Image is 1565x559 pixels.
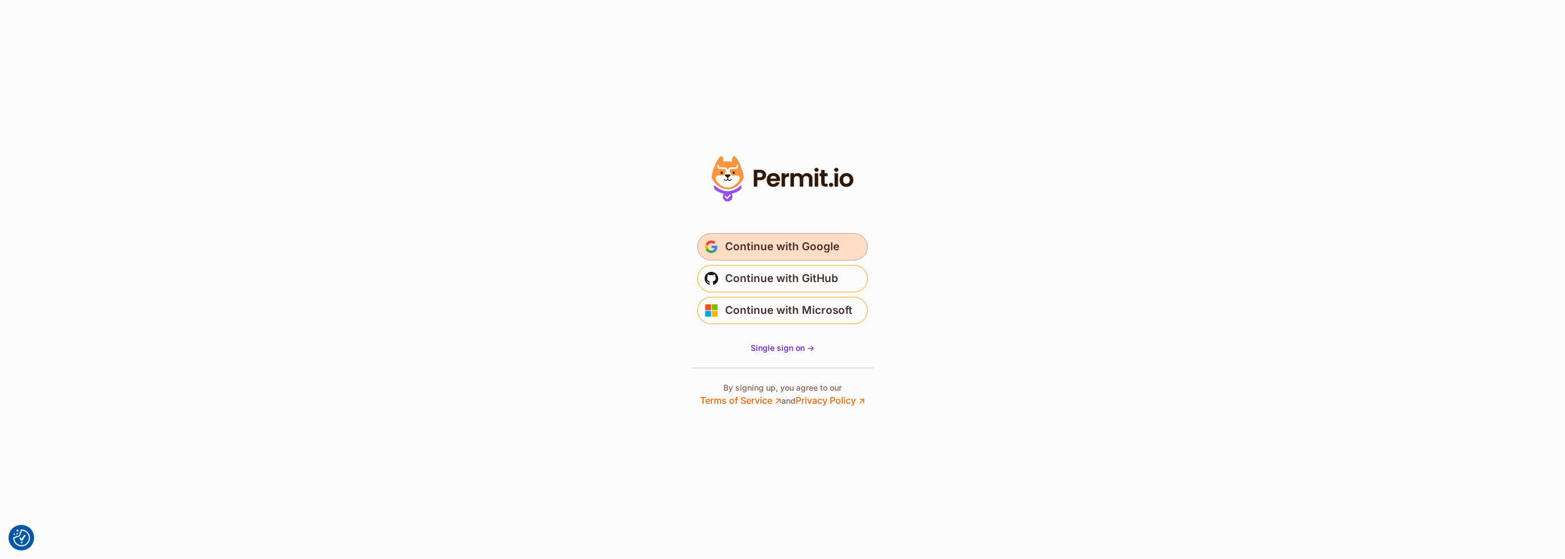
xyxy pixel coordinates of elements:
span: Single sign on -> [751,343,814,353]
button: Continue with Microsoft [697,297,868,324]
button: Continue with GitHub [697,265,868,292]
a: Terms of Service ↗ [700,395,781,406]
img: Revisit consent button [13,529,30,546]
button: Continue with Google [697,233,868,260]
a: Single sign on -> [751,342,814,354]
span: Continue with Microsoft [725,301,852,320]
a: Privacy Policy ↗ [796,395,865,406]
p: By signing up, you agree to our and [700,382,865,407]
span: Continue with GitHub [725,270,838,288]
button: Consent Preferences [13,529,30,546]
span: Continue with Google [725,238,839,256]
